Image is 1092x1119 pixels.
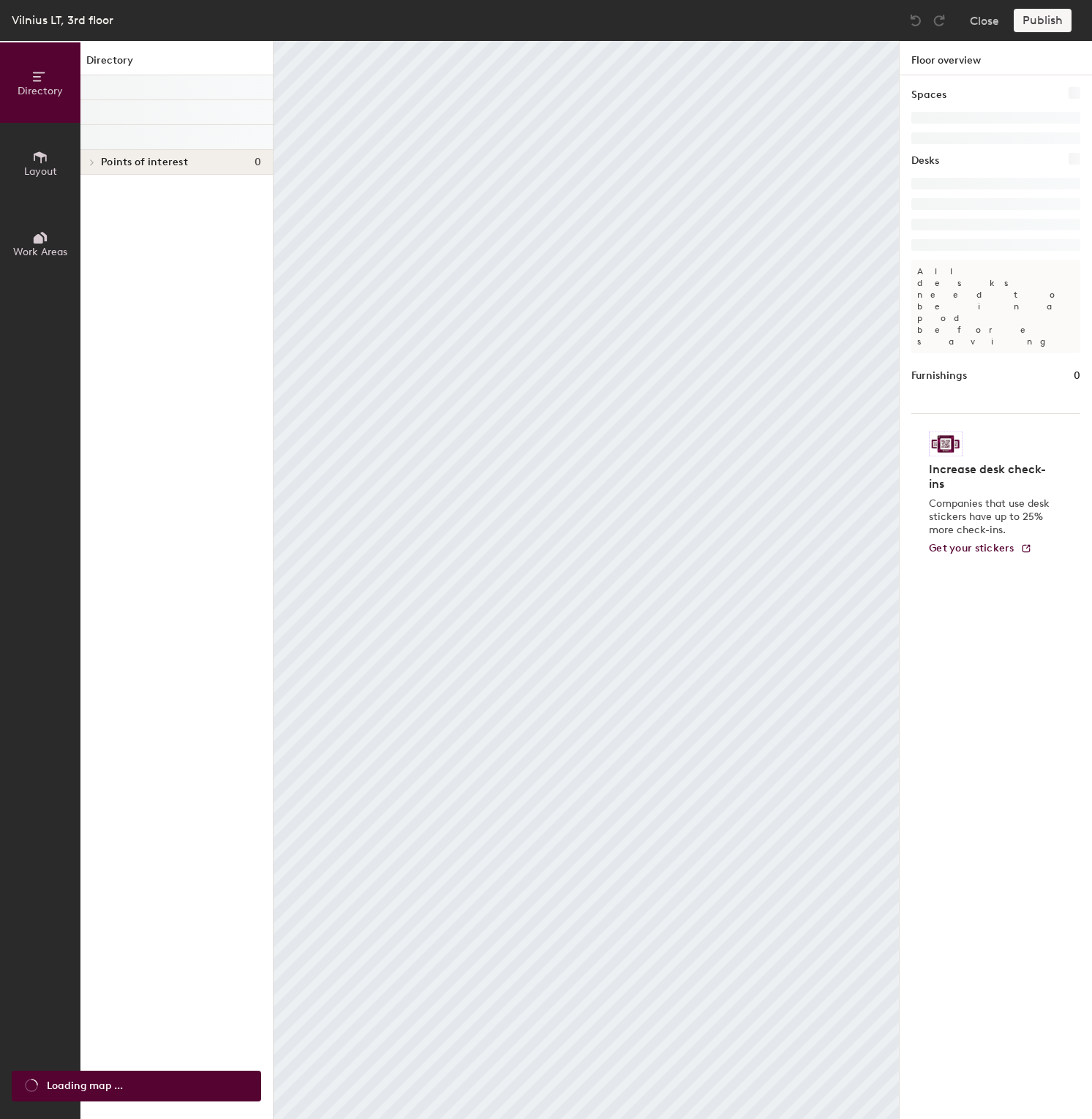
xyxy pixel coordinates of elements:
[911,368,967,384] h1: Furnishings
[929,542,1014,554] span: Get your stickers
[900,41,1092,75] h1: Floor overview
[929,462,1054,491] h4: Increase desk check-ins
[101,157,188,168] span: Points of interest
[47,1078,123,1094] span: Loading map ...
[13,246,67,258] span: Work Areas
[18,85,63,97] span: Directory
[970,9,999,32] button: Close
[1074,368,1080,384] h1: 0
[911,87,946,103] h1: Spaces
[911,260,1080,353] p: All desks need to be in a pod before saving
[929,543,1032,555] a: Get your stickers
[908,13,923,28] img: Undo
[932,13,946,28] img: Redo
[929,497,1054,537] p: Companies that use desk stickers have up to 25% more check-ins.
[274,41,899,1119] canvas: Map
[80,53,273,75] h1: Directory
[911,153,939,169] h1: Desks
[929,432,963,456] img: Sticker logo
[24,165,57,178] span: Layout
[255,157,261,168] span: 0
[12,11,113,29] div: Vilnius LT, 3rd floor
